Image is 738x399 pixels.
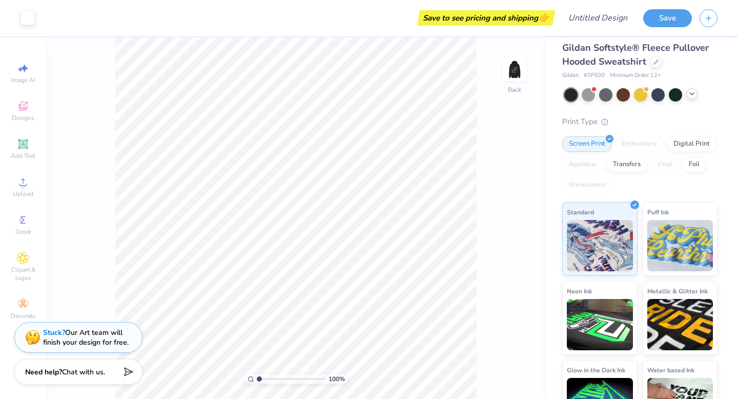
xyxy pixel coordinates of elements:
span: Chat with us. [62,367,105,377]
div: Back [508,85,521,94]
span: Metallic & Glitter Ink [647,286,708,296]
span: 👉 [538,11,549,24]
span: Upload [13,190,33,198]
span: Neon Ink [567,286,592,296]
img: Standard [567,220,633,271]
div: Digital Print [667,136,716,152]
span: Water based Ink [647,365,694,375]
span: Puff Ink [647,207,669,217]
div: Foil [682,157,706,172]
div: Rhinestones [562,177,612,193]
span: Glow in the Dark Ink [567,365,625,375]
div: Print Type [562,116,717,128]
span: Image AI [11,76,35,84]
strong: Need help? [25,367,62,377]
div: Our Art team will finish your design for free. [43,328,129,347]
img: Metallic & Glitter Ink [647,299,713,350]
span: Standard [567,207,594,217]
span: Add Text [11,152,35,160]
strong: Stuck? [43,328,65,337]
span: 100 % [329,374,345,384]
div: Transfers [606,157,647,172]
span: # SF500 [584,71,605,80]
span: Greek [15,228,31,236]
span: Gildan [562,71,579,80]
div: Save to see pricing and shipping [420,10,552,26]
div: Applique [562,157,603,172]
span: Clipart & logos [5,266,41,282]
img: Neon Ink [567,299,633,350]
div: Vinyl [650,157,679,172]
img: Puff Ink [647,220,713,271]
span: Decorate [11,312,35,320]
button: Save [643,9,692,27]
div: Embroidery [615,136,664,152]
span: Gildan Softstyle® Fleece Pullover Hooded Sweatshirt [562,42,709,68]
span: Designs [12,114,34,122]
div: Screen Print [562,136,612,152]
span: Minimum Order: 12 + [610,71,661,80]
img: Back [504,59,525,80]
input: Untitled Design [560,8,635,28]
